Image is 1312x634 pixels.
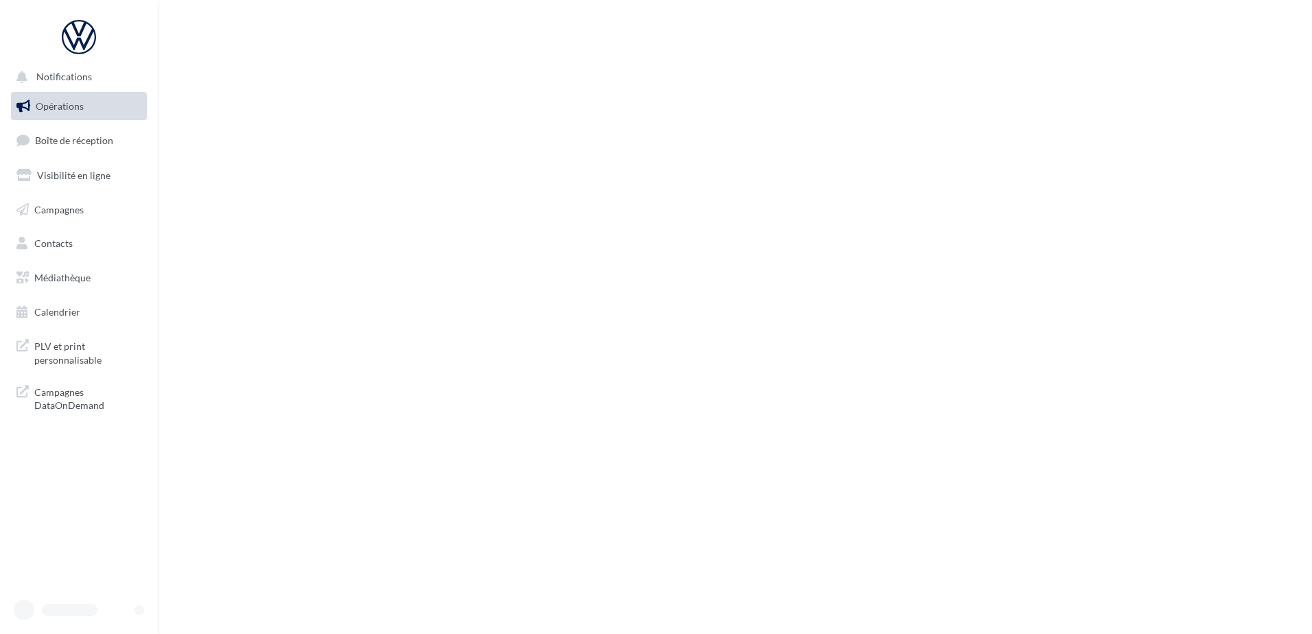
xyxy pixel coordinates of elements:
[34,306,80,318] span: Calendrier
[34,237,73,249] span: Contacts
[35,134,113,146] span: Boîte de réception
[8,229,150,258] a: Contacts
[36,71,92,83] span: Notifications
[8,92,150,121] a: Opérations
[34,383,141,412] span: Campagnes DataOnDemand
[8,196,150,224] a: Campagnes
[34,203,84,215] span: Campagnes
[8,161,150,190] a: Visibilité en ligne
[8,298,150,327] a: Calendrier
[34,272,91,283] span: Médiathèque
[8,263,150,292] a: Médiathèque
[36,100,84,112] span: Opérations
[37,169,110,181] span: Visibilité en ligne
[8,126,150,155] a: Boîte de réception
[8,377,150,418] a: Campagnes DataOnDemand
[34,337,141,366] span: PLV et print personnalisable
[8,331,150,372] a: PLV et print personnalisable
